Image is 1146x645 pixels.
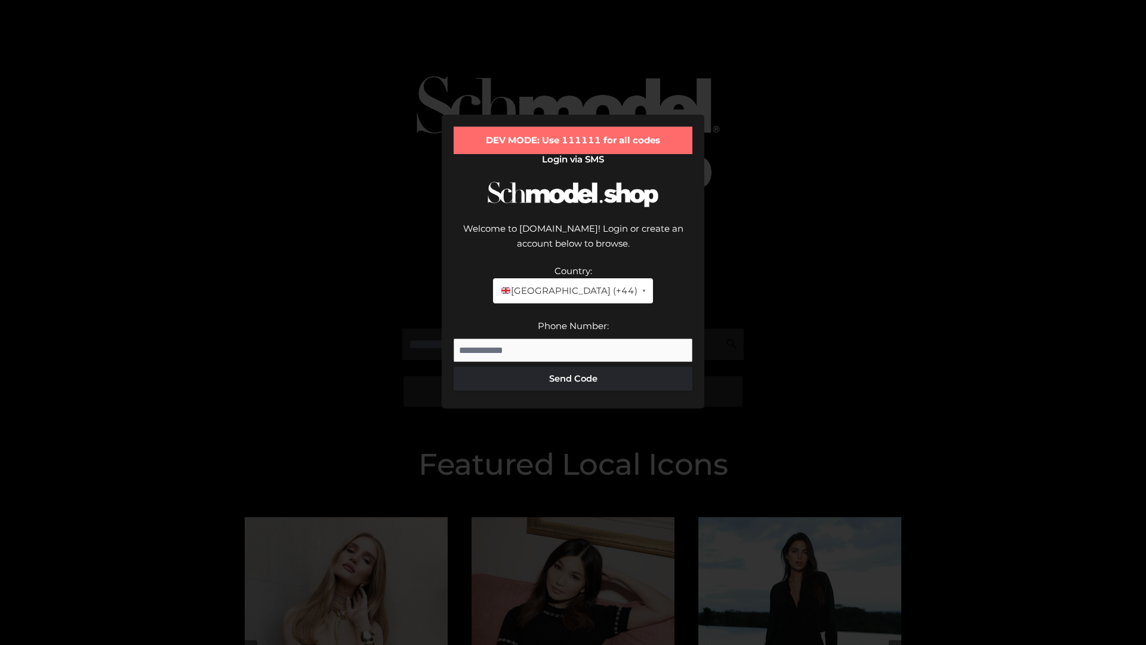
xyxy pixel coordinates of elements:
label: Phone Number: [538,320,609,331]
span: [GEOGRAPHIC_DATA] (+44) [500,283,637,299]
div: Welcome to [DOMAIN_NAME]! Login or create an account below to browse. [454,221,692,263]
h2: Login via SMS [454,154,692,165]
img: Schmodel Logo [483,171,663,218]
label: Country: [554,265,592,277]
button: Send Code [454,367,692,391]
div: DEV MODE: Use 111111 for all codes [454,127,692,154]
img: 🇬🇧 [501,286,510,295]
